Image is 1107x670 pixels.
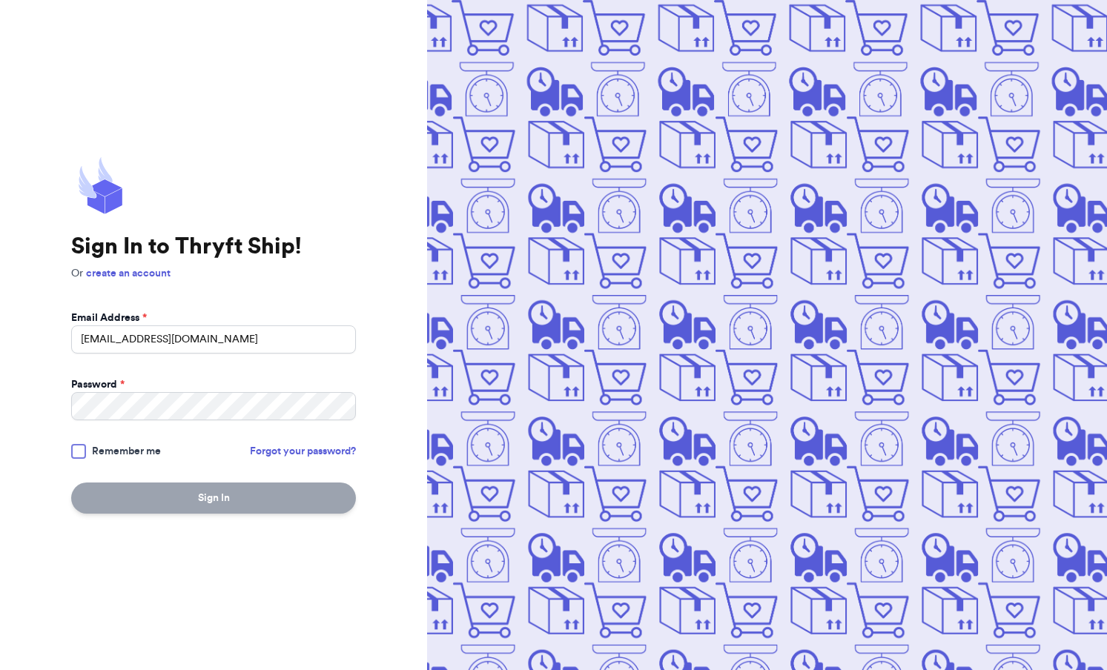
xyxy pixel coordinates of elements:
label: Email Address [71,311,147,325]
label: Password [71,377,125,392]
a: create an account [86,268,171,279]
span: Remember me [92,444,161,459]
h1: Sign In to Thryft Ship! [71,233,356,260]
button: Sign In [71,482,356,514]
a: Forgot your password? [250,444,356,459]
p: Or [71,266,356,281]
